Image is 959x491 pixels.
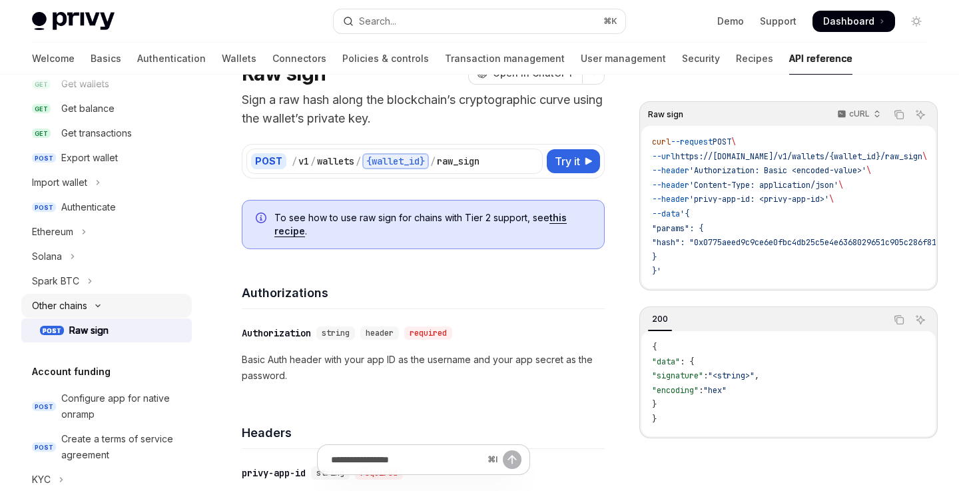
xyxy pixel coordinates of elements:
a: Support [760,15,797,28]
span: Raw sign [648,109,683,120]
span: \ [866,165,871,176]
span: --url [652,151,675,162]
a: Transaction management [445,43,565,75]
span: \ [838,180,843,191]
span: , [755,370,759,381]
div: Raw sign [69,322,109,338]
a: API reference [789,43,852,75]
span: GET [32,104,51,114]
button: Copy the contents from the code block [890,311,908,328]
span: header [366,328,394,338]
div: Spark BTC [32,273,79,289]
p: Sign a raw hash along the blockchain’s cryptographic curve using the wallet’s private key. [242,91,605,128]
div: / [430,155,436,168]
a: Wallets [222,43,256,75]
a: Welcome [32,43,75,75]
div: Create a terms of service agreement [61,431,184,463]
div: / [310,155,316,168]
a: Connectors [272,43,326,75]
div: raw_sign [437,155,479,168]
span: string [322,328,350,338]
div: Authenticate [61,199,116,215]
a: Policies & controls [342,43,429,75]
span: Dashboard [823,15,874,28]
a: Demo [717,15,744,28]
h4: Authorizations [242,284,605,302]
div: POST [251,153,286,169]
button: Toggle Other chains section [21,294,192,318]
button: Open search [334,9,625,33]
div: Other chains [32,298,87,314]
span: 'Content-Type: application/json' [689,180,838,191]
div: Search... [359,13,396,29]
a: Authentication [137,43,206,75]
span: : [699,385,703,396]
a: User management [581,43,666,75]
div: Authorization [242,326,311,340]
span: } [652,399,657,410]
a: POSTRaw sign [21,318,192,342]
button: Toggle Import wallet section [21,171,192,195]
span: } [652,252,657,262]
span: --header [652,180,689,191]
span: "signature" [652,370,703,381]
span: \ [922,151,927,162]
span: --data [652,209,680,219]
a: POSTAuthenticate [21,195,192,219]
a: Dashboard [812,11,895,32]
div: Configure app for native onramp [61,390,184,422]
div: 200 [648,311,672,327]
div: {wallet_id} [362,153,429,169]
a: Security [682,43,720,75]
p: Basic Auth header with your app ID as the username and your app secret as the password. [242,352,605,384]
span: 'privy-app-id: <privy-app-id>' [689,194,829,205]
div: v1 [298,155,309,168]
div: / [356,155,361,168]
span: "data" [652,356,680,367]
span: "hex" [703,385,727,396]
span: ⌘ K [603,16,617,27]
span: Try it [555,153,580,169]
img: light logo [32,12,115,31]
span: https://[DOMAIN_NAME]/v1/wallets/{wallet_id}/raw_sign [675,151,922,162]
a: POSTExport wallet [21,146,192,170]
span: --header [652,194,689,205]
div: Get transactions [61,125,132,141]
span: '{ [680,209,689,219]
div: wallets [317,155,354,168]
button: Toggle dark mode [906,11,927,32]
a: POSTCreate a terms of service agreement [21,427,192,467]
span: { [652,342,657,352]
span: POST [32,153,56,163]
span: 'Authorization: Basic <encoded-value>' [689,165,866,176]
span: }' [652,266,661,276]
div: Import wallet [32,175,87,191]
span: "<string>" [708,370,755,381]
span: POST [40,326,64,336]
a: GETGet transactions [21,121,192,145]
a: GETGet balance [21,97,192,121]
button: cURL [830,103,886,126]
button: Copy the contents from the code block [890,106,908,123]
span: \ [731,137,736,147]
button: Try it [547,149,600,173]
button: Toggle Solana section [21,245,192,268]
span: GET [32,129,51,139]
button: Ask AI [912,106,929,123]
p: cURL [849,109,870,119]
span: --request [671,137,713,147]
button: Ask AI [912,311,929,328]
div: Export wallet [61,150,118,166]
h5: Account funding [32,364,111,380]
span: POST [32,402,56,412]
span: To see how to use raw sign for chains with Tier 2 support, see . [274,211,591,238]
h4: Headers [242,424,605,442]
span: POST [32,203,56,213]
span: : [703,370,708,381]
div: / [292,155,297,168]
button: Toggle Spark BTC section [21,269,192,293]
svg: Info [256,213,269,226]
div: required [404,326,452,340]
button: Send message [503,450,521,469]
span: "params": { [652,223,703,234]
